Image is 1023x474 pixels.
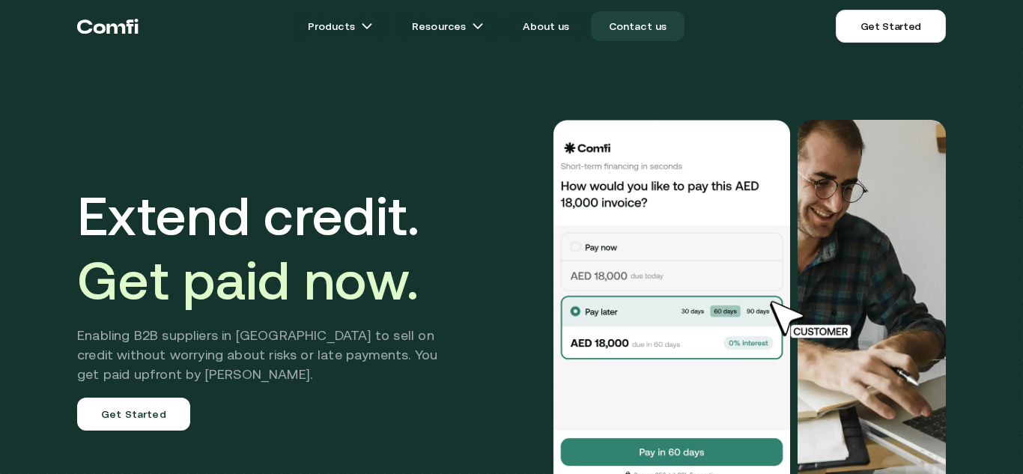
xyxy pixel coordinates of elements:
[77,398,190,431] a: Get Started
[394,11,502,41] a: Resourcesarrow icons
[505,11,587,41] a: About us
[591,11,685,41] a: Contact us
[361,20,373,32] img: arrow icons
[77,249,419,311] span: Get paid now.
[290,11,391,41] a: Productsarrow icons
[472,20,484,32] img: arrow icons
[836,10,946,43] a: Get Started
[77,326,460,384] h2: Enabling B2B suppliers in [GEOGRAPHIC_DATA] to sell on credit without worrying about risks or lat...
[77,4,139,49] a: Return to the top of the Comfi home page
[77,183,460,312] h1: Extend credit.
[759,299,868,341] img: cursor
